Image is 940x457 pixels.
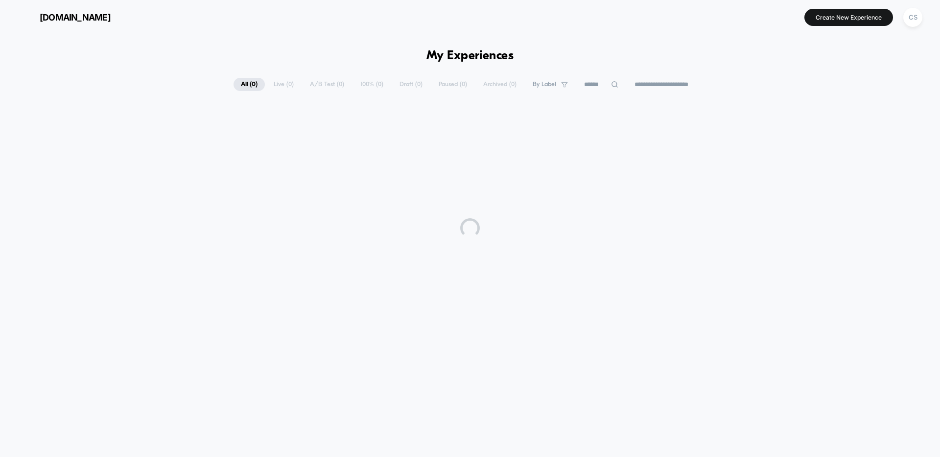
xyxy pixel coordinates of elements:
span: [DOMAIN_NAME] [40,12,111,23]
button: Create New Experience [804,9,893,26]
button: CS [900,7,925,27]
span: All ( 0 ) [234,78,265,91]
button: [DOMAIN_NAME] [15,9,114,25]
span: By Label [533,81,556,88]
h1: My Experiences [426,49,514,63]
div: CS [903,8,922,27]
